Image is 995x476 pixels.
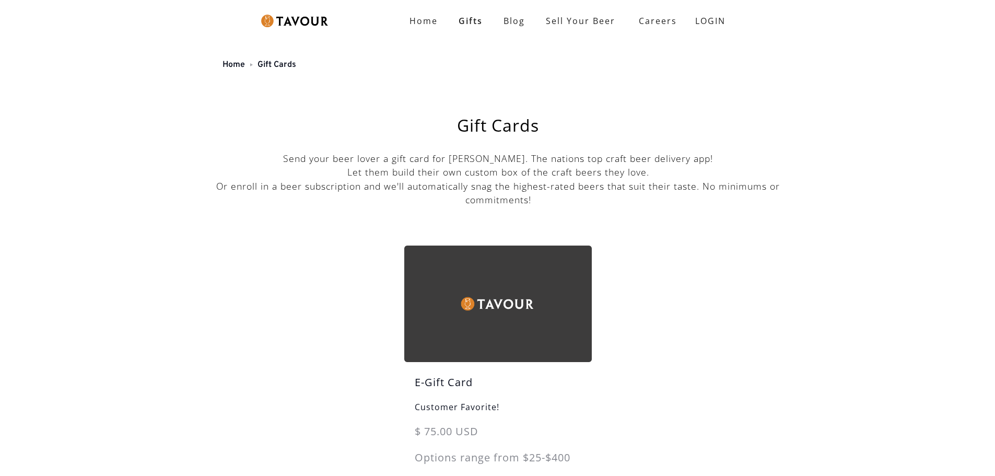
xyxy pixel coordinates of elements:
h6: Customer Favorite! [404,401,592,424]
strong: Careers [639,10,677,31]
a: Careers [626,6,685,36]
a: E-Gift CardCustomer Favorite!$ 75.00 USDOptions range from $25-$400 [404,246,592,476]
strong: Home [409,15,438,27]
h1: Gift Cards [230,117,767,134]
a: Home [399,10,448,31]
a: Home [223,60,245,70]
h5: E-Gift Card [404,375,592,401]
div: Options range from $25-$400 [404,450,592,476]
a: Blog [493,10,535,31]
a: Sell Your Beer [535,10,626,31]
a: Gift Cards [257,60,296,70]
p: Send your beer lover a gift card for [PERSON_NAME]. The nations top craft beer delivery app! Let ... [204,152,793,207]
a: Gifts [448,10,493,31]
a: LOGIN [685,10,736,31]
div: $ 75.00 USD [404,424,592,450]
